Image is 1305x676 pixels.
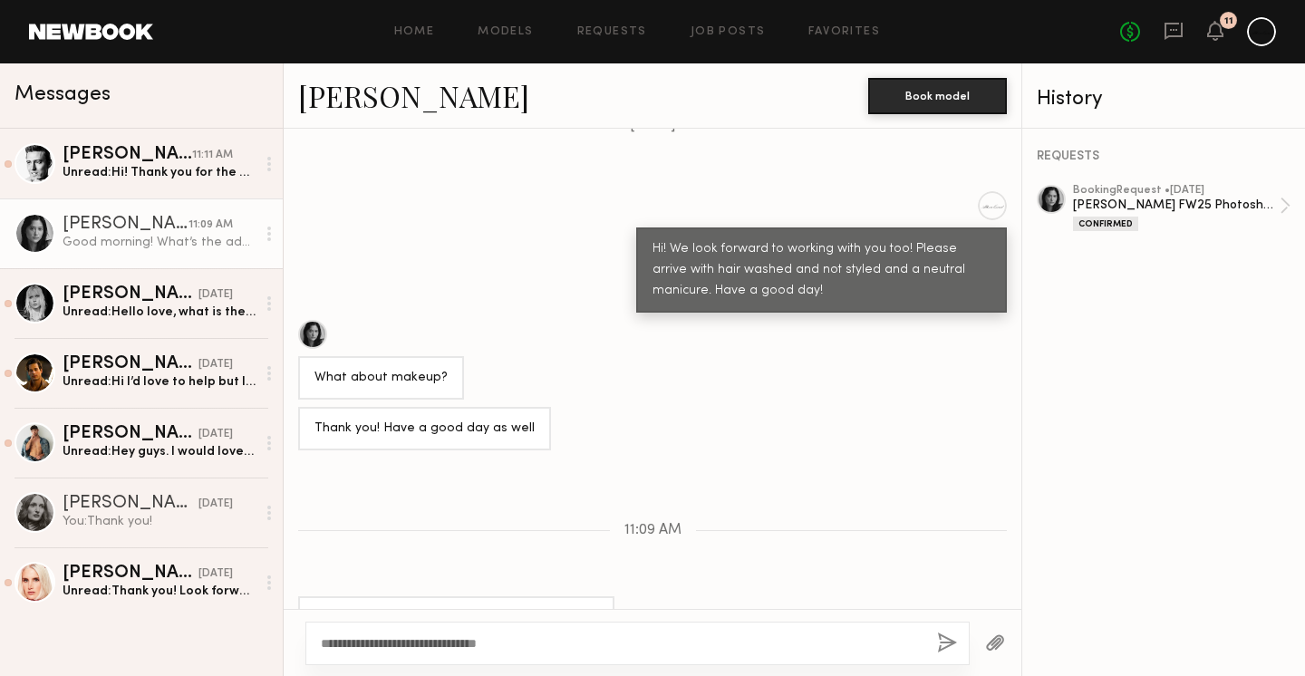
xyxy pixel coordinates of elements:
[198,286,233,304] div: [DATE]
[63,164,256,181] div: Unread: Hi! Thank you for the booking request and I’m looking forward to [DATE]. I didn’t notice ...
[808,26,880,38] a: Favorites
[624,523,681,538] span: 11:09 AM
[198,356,233,373] div: [DATE]
[63,285,198,304] div: [PERSON_NAME]
[63,495,198,513] div: [PERSON_NAME]
[63,583,256,600] div: Unread: Thank you! Look forward to future work :) it was a great experience with all of you. Stun...
[314,368,448,389] div: What about makeup?
[198,426,233,443] div: [DATE]
[298,76,529,115] a: [PERSON_NAME]
[63,425,198,443] div: [PERSON_NAME]
[868,78,1007,114] button: Book model
[198,565,233,583] div: [DATE]
[314,419,535,439] div: Thank you! Have a good day as well
[63,304,256,321] div: Unread: Hello love, what is the address for [DATE]?
[1224,16,1233,26] div: 11
[577,26,647,38] a: Requests
[63,443,256,460] div: Unread: Hey guys. I would love to book but I’m in LA. The flight to [GEOGRAPHIC_DATA] would be mo...
[652,239,991,302] div: Hi! We look forward to working with you too! Please arrive with hair washed and not styled and a ...
[314,608,598,629] div: Good morning! What’s the address for [DATE]?
[868,87,1007,102] a: Book model
[394,26,435,38] a: Home
[1073,185,1280,197] div: booking Request • [DATE]
[1073,217,1138,231] div: Confirmed
[478,26,533,38] a: Models
[63,234,256,251] div: Good morning! What’s the address for [DATE]?
[1037,150,1290,163] div: REQUESTS
[1073,185,1290,231] a: bookingRequest •[DATE][PERSON_NAME] FW25 PhotoshootConfirmed
[63,373,256,391] div: Unread: Hi I’d love to help but I’m in [GEOGRAPHIC_DATA]
[1037,89,1290,110] div: History
[14,84,111,105] span: Messages
[63,146,192,164] div: [PERSON_NAME]
[691,26,766,38] a: Job Posts
[188,217,233,234] div: 11:09 AM
[63,355,198,373] div: [PERSON_NAME]
[192,147,233,164] div: 11:11 AM
[63,513,256,530] div: You: Thank you!
[63,565,198,583] div: [PERSON_NAME]
[1073,197,1280,214] div: [PERSON_NAME] FW25 Photoshoot
[63,216,188,234] div: [PERSON_NAME]
[198,496,233,513] div: [DATE]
